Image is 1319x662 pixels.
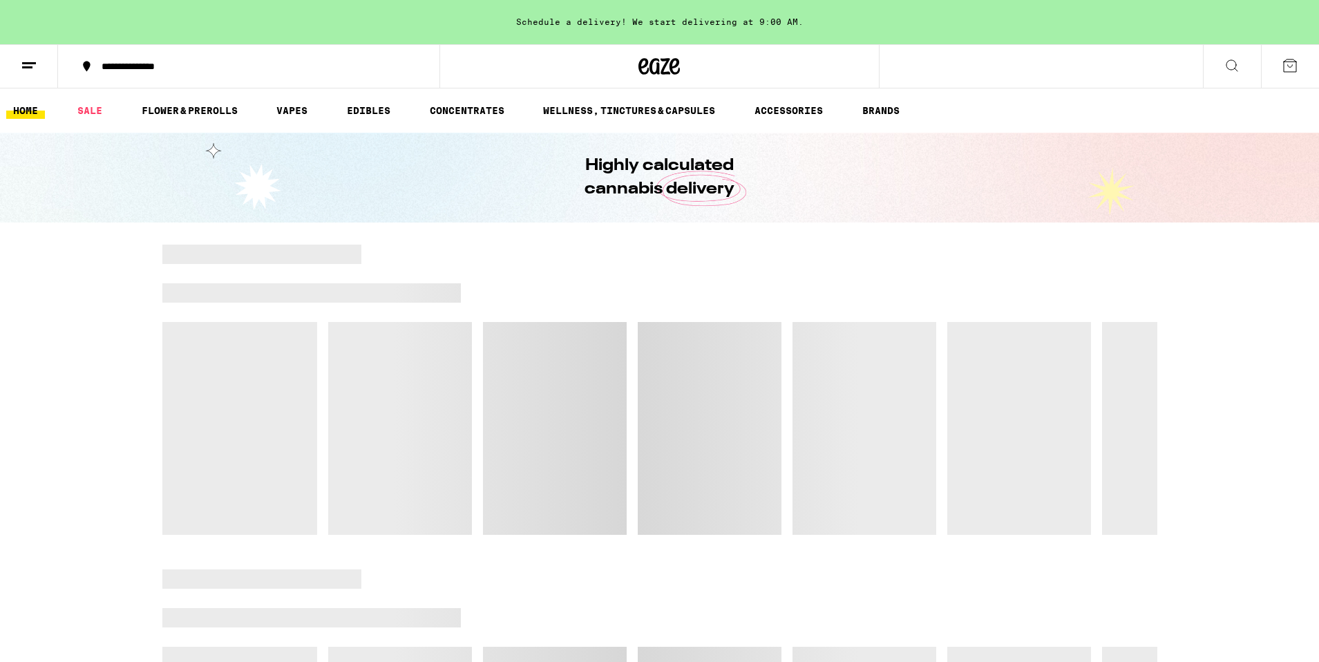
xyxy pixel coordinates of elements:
[340,102,397,119] a: EDIBLES
[423,102,511,119] a: CONCENTRATES
[536,102,722,119] a: WELLNESS, TINCTURES & CAPSULES
[70,102,109,119] a: SALE
[748,102,830,119] a: ACCESSORIES
[546,154,774,201] h1: Highly calculated cannabis delivery
[269,102,314,119] a: VAPES
[855,102,907,119] a: BRANDS
[6,102,45,119] a: HOME
[135,102,245,119] a: FLOWER & PREROLLS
